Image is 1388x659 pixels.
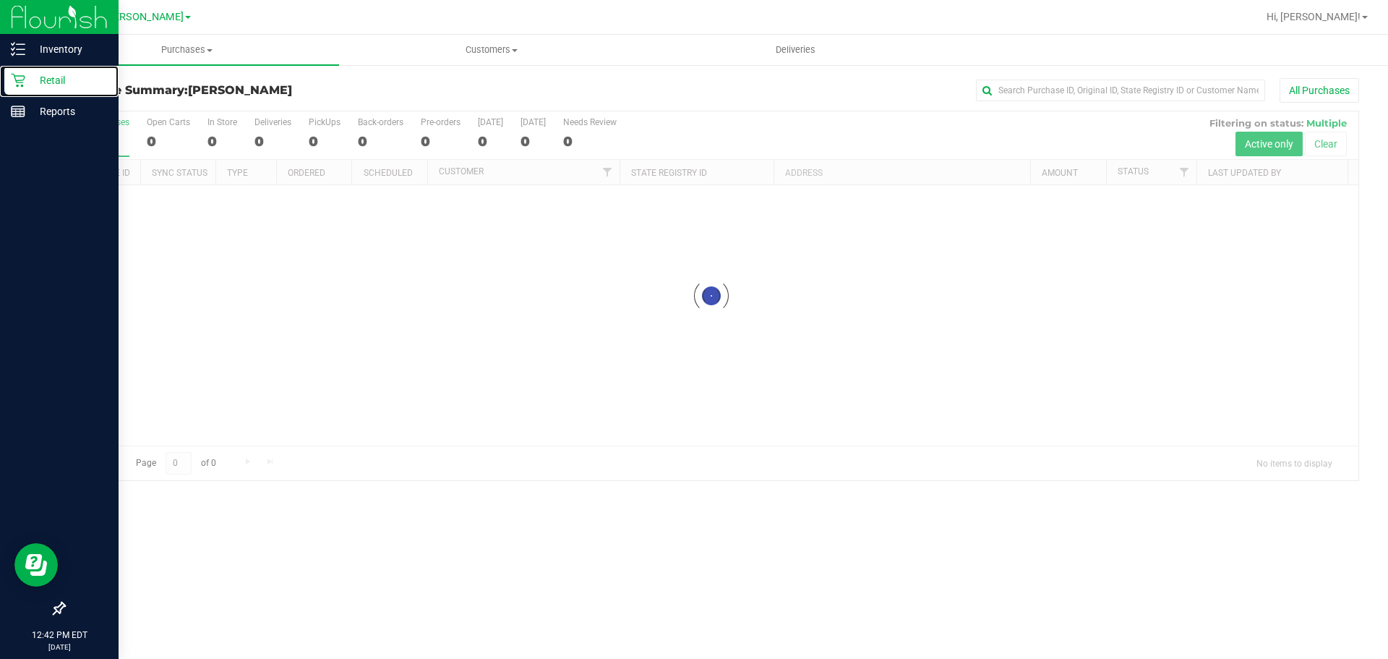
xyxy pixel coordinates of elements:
span: Deliveries [756,43,835,56]
span: Customers [340,43,643,56]
button: All Purchases [1280,78,1359,103]
iframe: Resource center [14,543,58,587]
p: Retail [25,72,112,89]
p: [DATE] [7,642,112,652]
a: Customers [339,35,643,65]
p: 12:42 PM EDT [7,629,112,642]
p: Inventory [25,41,112,58]
span: Hi, [PERSON_NAME]! [1267,11,1361,22]
h3: Purchase Summary: [64,84,495,97]
a: Purchases [35,35,339,65]
inline-svg: Retail [11,73,25,88]
a: Deliveries [643,35,948,65]
inline-svg: Reports [11,104,25,119]
span: [PERSON_NAME] [188,83,292,97]
inline-svg: Inventory [11,42,25,56]
input: Search Purchase ID, Original ID, State Registry ID or Customer Name... [976,80,1265,101]
span: [PERSON_NAME] [104,11,184,23]
span: Purchases [35,43,339,56]
p: Reports [25,103,112,120]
